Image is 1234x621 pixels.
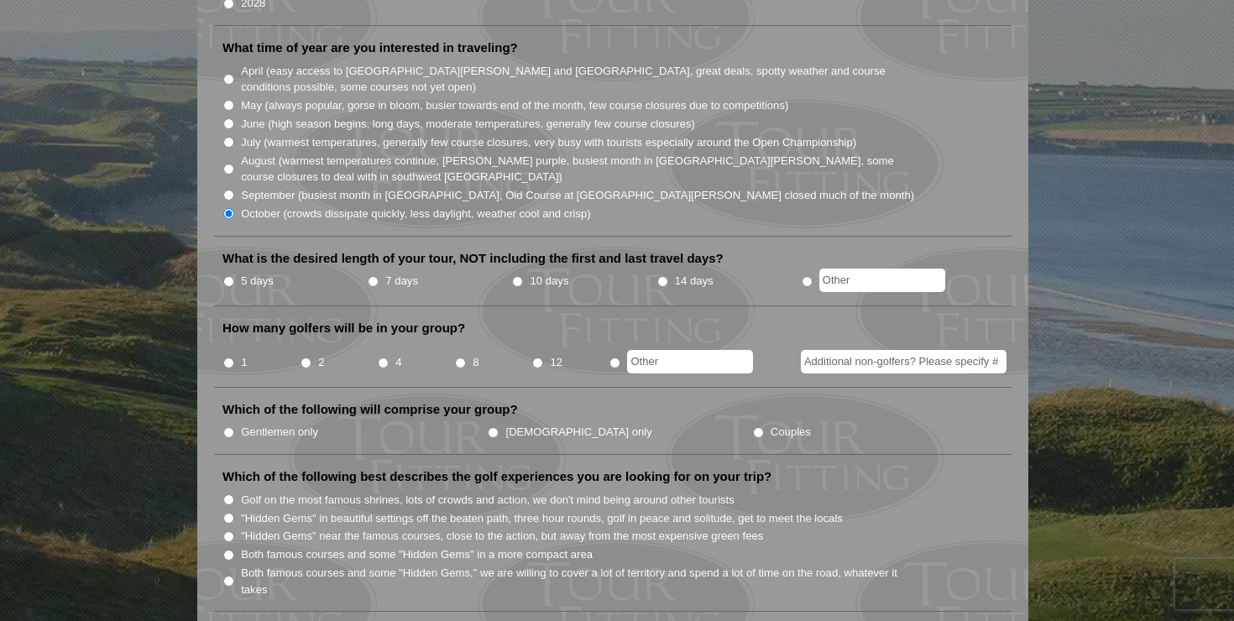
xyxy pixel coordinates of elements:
[241,116,695,133] label: June (high season begins, long days, moderate temperatures, generally few course closures)
[241,153,916,185] label: August (warmest temperatures continue, [PERSON_NAME] purple, busiest month in [GEOGRAPHIC_DATA][P...
[675,273,714,290] label: 14 days
[241,206,591,222] label: October (crowds dissipate quickly, less daylight, weather cool and crisp)
[222,250,724,267] label: What is the desired length of your tour, NOT including the first and last travel days?
[819,269,945,292] input: Other
[385,273,418,290] label: 7 days
[801,350,1007,373] input: Additional non-golfers? Please specify #
[241,510,843,527] label: "Hidden Gems" in beautiful settings off the beaten path, three hour rounds, golf in peace and sol...
[241,565,916,598] label: Both famous courses and some "Hidden Gems," we are willing to cover a lot of territory and spend ...
[241,528,763,545] label: "Hidden Gems" near the famous courses, close to the action, but away from the most expensive gree...
[241,424,318,441] label: Gentlemen only
[531,273,569,290] label: 10 days
[241,187,914,204] label: September (busiest month in [GEOGRAPHIC_DATA], Old Course at [GEOGRAPHIC_DATA][PERSON_NAME] close...
[395,354,401,371] label: 4
[241,97,788,114] label: May (always popular, gorse in bloom, busier towards end of the month, few course closures due to ...
[473,354,478,371] label: 8
[222,468,771,485] label: Which of the following best describes the golf experiences you are looking for on your trip?
[241,134,856,151] label: July (warmest temperatures, generally few course closures, very busy with tourists especially aro...
[241,546,593,563] label: Both famous courses and some "Hidden Gems" in a more compact area
[241,63,916,96] label: April (easy access to [GEOGRAPHIC_DATA][PERSON_NAME] and [GEOGRAPHIC_DATA], great deals, spotty w...
[222,320,465,337] label: How many golfers will be in your group?
[222,401,518,418] label: Which of the following will comprise your group?
[222,39,518,56] label: What time of year are you interested in traveling?
[627,350,753,373] input: Other
[241,354,247,371] label: 1
[771,424,811,441] label: Couples
[241,273,274,290] label: 5 days
[550,354,562,371] label: 12
[506,424,652,441] label: [DEMOGRAPHIC_DATA] only
[241,492,735,509] label: Golf on the most famous shrines, lots of crowds and action, we don't mind being around other tour...
[318,354,324,371] label: 2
